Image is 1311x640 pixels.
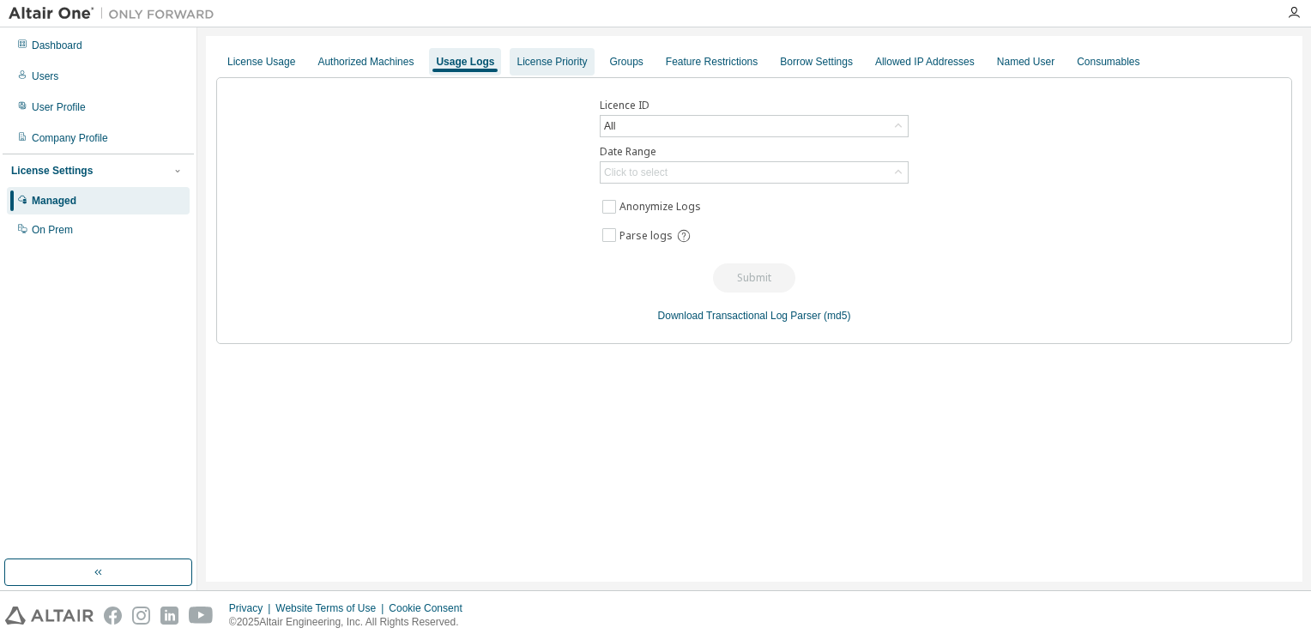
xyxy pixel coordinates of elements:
a: (md5) [824,310,850,322]
div: Authorized Machines [317,55,414,69]
div: Website Terms of Use [275,601,389,615]
div: Named User [997,55,1054,69]
div: Privacy [229,601,275,615]
div: Usage Logs [436,55,494,69]
div: Users [32,69,58,83]
div: Consumables [1077,55,1139,69]
label: Licence ID [600,99,909,112]
div: User Profile [32,100,86,114]
div: Borrow Settings [780,55,853,69]
p: © 2025 Altair Engineering, Inc. All Rights Reserved. [229,615,473,630]
div: Click to select [604,166,668,179]
div: All [601,117,618,136]
img: youtube.svg [189,607,214,625]
a: Download Transactional Log Parser [658,310,821,322]
img: instagram.svg [132,607,150,625]
img: Altair One [9,5,223,22]
div: Managed [32,194,76,208]
div: Allowed IP Addresses [875,55,975,69]
img: linkedin.svg [160,607,178,625]
button: Submit [713,263,795,293]
label: Date Range [600,145,909,159]
div: All [601,116,908,136]
label: Anonymize Logs [619,196,704,217]
span: Parse logs [619,229,673,243]
div: On Prem [32,223,73,237]
div: Feature Restrictions [666,55,758,69]
div: Groups [610,55,643,69]
div: Cookie Consent [389,601,472,615]
div: Click to select [601,162,908,183]
img: facebook.svg [104,607,122,625]
div: Dashboard [32,39,82,52]
div: Company Profile [32,131,108,145]
div: License Usage [227,55,295,69]
img: altair_logo.svg [5,607,94,625]
div: License Priority [517,55,587,69]
div: License Settings [11,164,93,178]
